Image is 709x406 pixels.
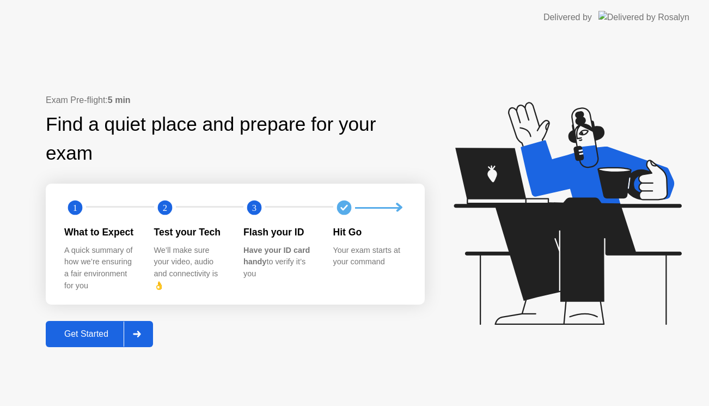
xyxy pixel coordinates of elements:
text: 2 [162,203,167,213]
div: Delivered by [543,11,592,24]
text: 1 [73,203,77,213]
div: We’ll make sure your video, audio and connectivity is 👌 [154,245,227,292]
div: Exam Pre-flight: [46,94,425,107]
b: 5 min [108,95,131,105]
div: Your exam starts at your command [333,245,406,268]
div: Test your Tech [154,225,227,239]
b: Have your ID card handy [243,246,310,266]
div: to verify it’s you [243,245,316,280]
div: Flash your ID [243,225,316,239]
div: Find a quiet place and prepare for your exam [46,110,425,168]
div: A quick summary of how we’re ensuring a fair environment for you [64,245,137,292]
text: 3 [252,203,256,213]
div: Hit Go [333,225,406,239]
div: What to Expect [64,225,137,239]
img: Delivered by Rosalyn [598,11,689,23]
button: Get Started [46,321,153,347]
div: Get Started [49,329,124,339]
